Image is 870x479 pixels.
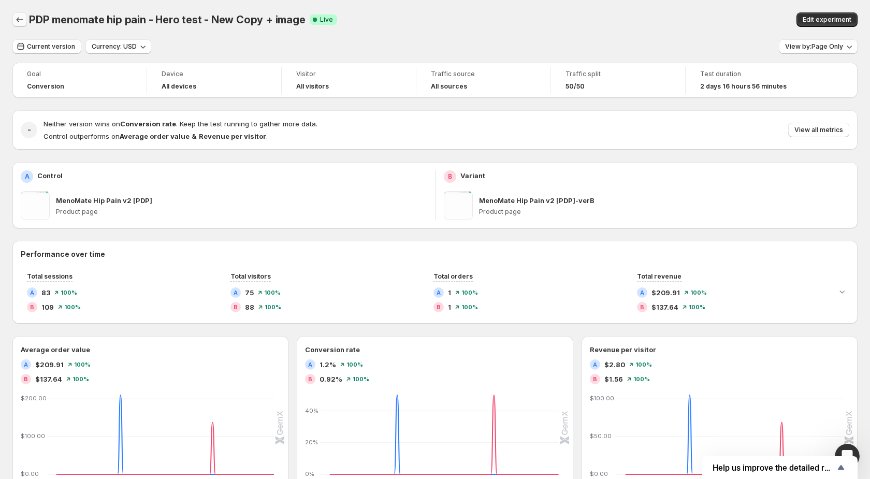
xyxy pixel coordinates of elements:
span: $137.64 [35,374,62,384]
span: $1.56 [604,374,623,384]
span: 100 % [635,361,652,368]
strong: Revenue per visitor [199,132,266,140]
h2: A [640,289,644,296]
h2: A [308,361,312,368]
a: Test duration2 days 16 hours 56 minutes [700,69,806,92]
a: GoalConversion [27,69,132,92]
h2: A [25,172,30,181]
h2: B [593,376,597,382]
button: Expand chart [835,284,849,299]
span: Visitor [296,70,401,78]
span: Device [162,70,267,78]
p: MenoMate Hip Pain v2 [PDP]-verB [479,195,594,206]
h2: B [234,304,238,310]
a: Traffic split50/50 [565,69,671,92]
button: Upload attachment [49,339,57,347]
h2: A [234,289,238,296]
span: 1 [448,302,451,312]
button: Back [12,12,27,27]
p: Product page [479,208,850,216]
h2: A [437,289,441,296]
button: go back [7,4,26,24]
span: Currency: USD [92,42,137,51]
h2: B [448,172,452,181]
span: Total orders [433,272,473,280]
p: The team can also help [50,13,129,23]
span: Current version [27,42,75,51]
text: $0.00 [590,470,608,477]
h3: Conversion rate [305,344,360,355]
p: Control [37,170,63,181]
img: Profile image for Operator [30,6,46,22]
button: Edit experiment [796,12,858,27]
span: 50/50 [565,82,585,91]
text: $0.00 [21,470,39,477]
span: Total revenue [637,272,682,280]
h2: B [30,304,34,310]
span: Control outperforms on . [44,132,268,140]
h4: All devices [162,82,196,91]
h3: Revenue per visitor [590,344,656,355]
div: Dương says… [8,284,199,329]
button: View all metrics [788,123,849,137]
p: Product page [56,208,427,216]
strong: & [192,132,197,140]
h2: Performance over time [21,249,849,259]
span: View by: Page Only [785,42,843,51]
img: MenoMate Hip Pain v2 [PDP] [21,191,50,220]
span: Traffic source [431,70,536,78]
span: $137.64 [651,302,678,312]
text: 40% [305,407,318,414]
div: hi bạn [168,139,191,149]
strong: Average order value [120,132,190,140]
div: Dương says… [8,260,199,284]
a: VisitorAll visitors [296,69,401,92]
b: [EMAIL_ADDRESS][DOMAIN_NAME] [17,191,99,209]
a: DeviceAll devices [162,69,267,92]
span: Conversion [27,82,64,91]
span: 100 % [61,289,77,296]
span: 100 % [461,289,478,296]
span: 100 % [353,376,369,382]
span: 1.2% [320,359,336,370]
div: nãy mình thấy cái test k hiện data nên tính hỏi [37,284,199,317]
button: Show survey - Help us improve the detailed report for A/B campaigns [713,461,847,474]
h2: - [27,125,31,135]
div: Handy tips: Sharing your issue screenshots and page links helps us troubleshoot your issue faster [32,84,188,113]
h1: Operator [50,5,87,13]
p: MenoMate Hip Pain v2 [PDP] [56,195,152,206]
button: View by:Page Only [779,39,858,54]
span: 83 [41,287,50,298]
span: 100 % [690,289,707,296]
h4: All sources [431,82,467,91]
span: $209.91 [651,287,680,298]
text: 20% [305,439,318,446]
h3: Average order value [21,344,90,355]
h2: B [308,376,312,382]
span: 100 % [64,304,81,310]
h2: B [437,304,441,310]
span: 100 % [689,304,705,310]
button: Send a message… [178,335,194,352]
iframe: Intercom live chat [835,444,860,469]
h2: B [640,304,644,310]
text: $100.00 [590,395,614,402]
span: Goal [27,70,132,78]
span: View all metrics [794,126,843,134]
span: Live [320,16,333,24]
div: af k cos gif [151,267,191,277]
div: Operator says… [8,164,199,261]
span: 100 % [346,361,363,368]
h2: A [30,289,34,296]
div: Operator • 3m ago [17,244,76,250]
div: nãy mình thấy cái test k hiện data nên tính hỏi [46,291,191,311]
span: PDP menomate hip pain - Hero test - New Copy + image [29,13,306,26]
span: 109 [41,302,54,312]
text: 0% [305,470,314,477]
span: Test duration [700,70,806,78]
span: 2 days 16 hours 56 minutes [700,82,787,91]
span: Total sessions [27,272,72,280]
p: Variant [460,170,485,181]
a: Traffic sourceAll sources [431,69,536,92]
span: 100 % [461,304,478,310]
